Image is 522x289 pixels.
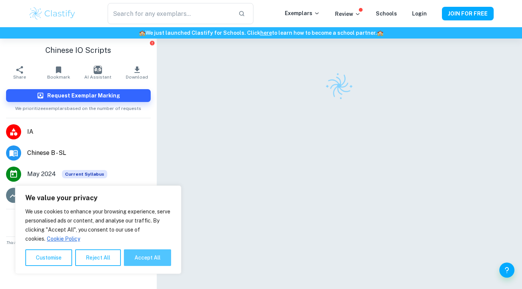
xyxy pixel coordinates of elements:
a: here [260,30,272,36]
p: We use cookies to enhance your browsing experience, serve personalised ads or content, and analys... [25,207,171,243]
button: Report issue [150,40,155,46]
button: AI Assistant [78,62,117,83]
div: This exemplar is based on the current syllabus. Feel free to refer to it for inspiration/ideas wh... [62,170,107,178]
img: Clastify logo [321,67,358,105]
button: Reject All [75,249,121,266]
button: JOIN FOR FREE [442,7,494,20]
a: Cookie Policy [46,235,80,242]
div: We value your privacy [15,185,181,274]
span: 🏫 [377,30,383,36]
span: We prioritize exemplars based on the number of requests [15,102,141,112]
span: Chinese B - SL [27,148,151,158]
h6: We just launched Clastify for Schools. Click to learn how to become a school partner. [2,29,520,37]
span: Download [126,74,148,80]
span: 🏫 [139,30,145,36]
span: Share [13,74,26,80]
span: Current Syllabus [62,170,107,178]
input: Search for any exemplars... [108,3,232,24]
button: Accept All [124,249,171,266]
button: Customise [25,249,72,266]
span: IA [27,127,151,136]
img: Clastify logo [28,6,76,21]
a: Schools [376,11,397,17]
span: May 2024 [27,170,56,179]
img: AI Assistant [94,66,102,74]
span: This is an example of past student work. Do not copy or submit as your own. Use to understand the... [3,240,154,251]
a: Login [412,11,427,17]
button: Help and Feedback [499,263,514,278]
h6: Request Exemplar Marking [47,91,120,100]
h1: Chinese IO Scripts [6,45,151,56]
button: Download [117,62,157,83]
button: Bookmark [39,62,79,83]
p: Exemplars [285,9,320,17]
p: Review [335,10,361,18]
p: We value your privacy [25,193,171,202]
button: Request Exemplar Marking [6,89,151,102]
span: AI Assistant [84,74,111,80]
span: Bookmark [47,74,70,80]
